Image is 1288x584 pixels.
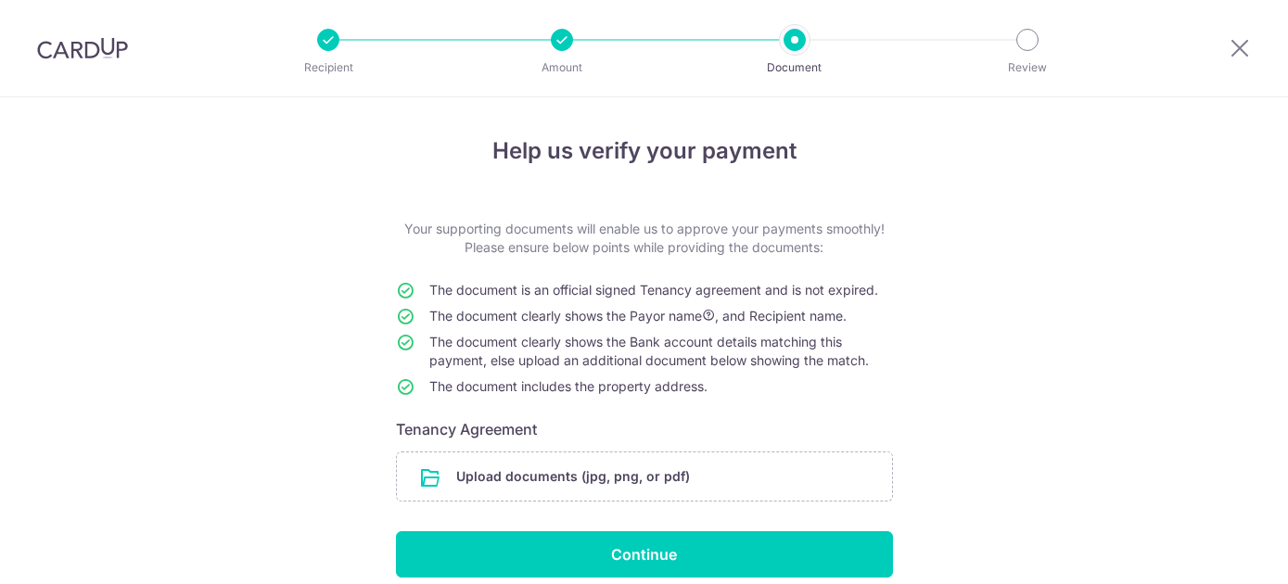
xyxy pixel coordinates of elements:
[396,418,893,440] h6: Tenancy Agreement
[726,58,863,77] p: Document
[429,378,708,394] span: The document includes the property address.
[396,531,893,578] input: Continue
[429,334,869,368] span: The document clearly shows the Bank account details matching this payment, else upload an additio...
[260,58,397,77] p: Recipient
[959,58,1096,77] p: Review
[396,220,893,257] p: Your supporting documents will enable us to approve your payments smoothly! Please ensure below p...
[396,451,893,501] div: Upload documents (jpg, png, or pdf)
[396,134,893,168] h4: Help us verify your payment
[493,58,631,77] p: Amount
[429,282,878,298] span: The document is an official signed Tenancy agreement and is not expired.
[429,308,847,324] span: The document clearly shows the Payor name , and Recipient name.
[37,37,128,59] img: CardUp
